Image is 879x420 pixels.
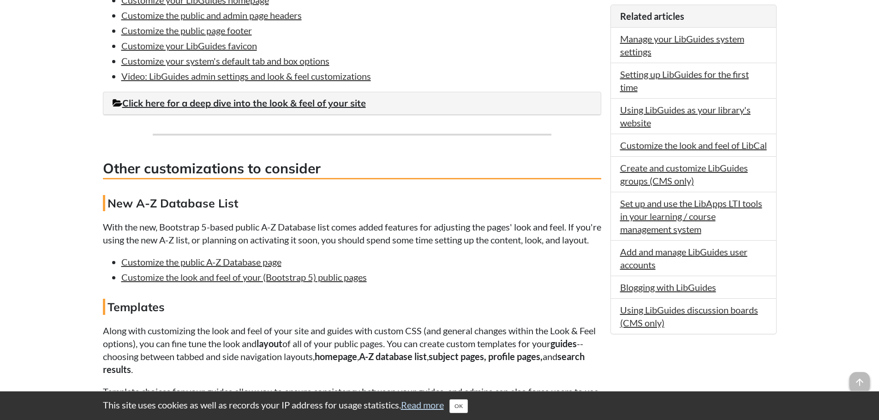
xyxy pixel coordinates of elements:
a: Read more [401,399,444,410]
strong: A-Z database list [359,351,427,362]
p: Along with customizing the look and feel of your site and guides with custom CSS (and general cha... [103,324,601,376]
p: Template choices for your guides allow you to ensure consistency between your guides, and admins ... [103,385,601,411]
a: Customize the public A-Z Database page [121,256,281,267]
a: Video: LibGuides admin settings and look & feel customizations [121,71,371,82]
a: Set up and use the LibApps LTI tools in your learning / course management system [620,198,762,235]
strong: subject pages, profile pages, [429,351,543,362]
h3: Other customizations to consider [103,159,601,179]
span: Related articles [620,11,684,22]
strong: layout [257,338,282,349]
a: Customize the public page footer [121,25,252,36]
a: Click here for a deep dive into the look & feel of your site [113,97,366,109]
a: Using LibGuides discussion boards (CMS only) [620,304,758,328]
a: arrow_upward [849,373,870,384]
strong: homepage [315,351,357,362]
button: Close [449,399,468,413]
a: Using LibGuides as your library's website [620,104,751,128]
a: Blogging with LibGuides [620,282,716,293]
a: Create and customize LibGuides groups (CMS only) [620,162,748,186]
a: Customize your LibGuides favicon [121,40,257,51]
div: This site uses cookies as well as records your IP address for usage statistics. [94,398,786,413]
h4: Templates [103,299,601,315]
a: Manage your LibGuides system settings [620,33,744,57]
a: Add and manage LibGuides user accounts [620,246,747,270]
strong: guides [550,338,577,349]
span: arrow_upward [849,372,870,392]
a: Customize your system's default tab and box options [121,55,329,66]
a: Customize the public and admin page headers [121,10,302,21]
p: With the new, Bootstrap 5-based public A-Z Database list comes added features for adjusting the p... [103,220,601,246]
a: Customize the look and feel of LibCal [620,140,767,151]
h4: New A-Z Database List [103,195,601,211]
a: Setting up LibGuides for the first time [620,69,749,93]
strong: search results [103,351,585,375]
a: Customize the look and feel of your (Bootstrap 5) public pages [121,272,367,283]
